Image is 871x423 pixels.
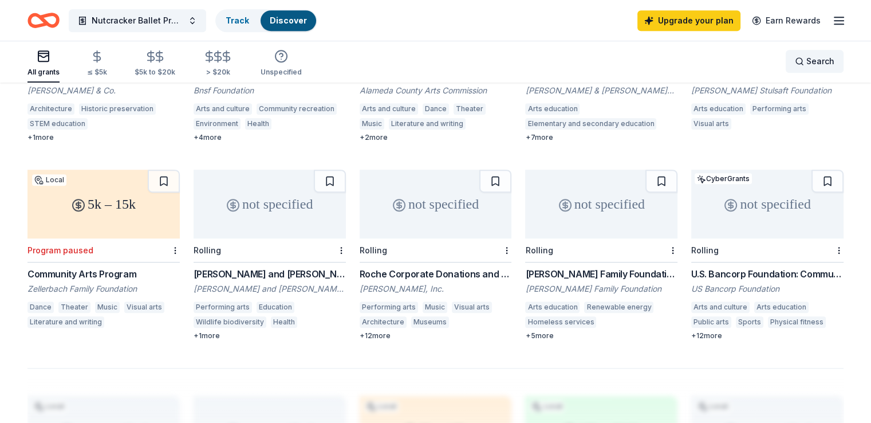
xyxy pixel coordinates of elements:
div: Music [95,301,120,313]
a: Home [27,7,60,34]
div: Physical fitness [768,316,826,328]
div: Science [302,316,334,328]
button: $5k to $20k [135,45,175,83]
div: not specified [360,170,512,238]
div: not specified [194,170,346,238]
button: Unspecified [261,45,302,83]
a: not specifiedRolling[PERSON_NAME] Family Foundation Grant[PERSON_NAME] Family FoundationArts educ... [525,170,677,340]
div: + 5 more [525,331,677,340]
div: U.S. Bancorp Foundation: Community Possible Grant Program [691,267,844,281]
div: [PERSON_NAME] Family Foundation Grant [525,267,677,281]
div: + 2 more [360,133,512,142]
a: Track [226,15,249,25]
button: > $20k [203,45,233,83]
button: Search [786,50,844,73]
div: 5k – 15k [27,170,180,238]
div: Arts education [754,301,809,313]
div: not specified [691,170,844,238]
div: Architecture [360,316,407,328]
div: Arts and culture [194,103,252,115]
a: not specifiedRolling[PERSON_NAME] and [PERSON_NAME] Foundation Grant[PERSON_NAME] and [PERSON_NAM... [194,170,346,340]
div: Rolling [691,245,719,255]
div: not specified [525,170,677,238]
div: Elementary and secondary education [525,118,656,130]
div: Arts education [525,301,580,313]
div: Zellerbach Family Foundation [27,283,180,295]
div: Performing arts [750,103,809,115]
div: Literature and writing [27,316,104,328]
div: Roche Corporate Donations and Philanthropy (CDP) [360,267,512,281]
div: Museums [411,316,449,328]
div: [PERSON_NAME] and [PERSON_NAME] Foundation Grant [194,267,346,281]
div: + 1 more [27,133,180,142]
div: Alameda County Arts Commission [360,85,512,96]
div: Literature and writing [389,118,466,130]
button: ≤ $5k [87,45,107,83]
div: Visual arts [452,301,492,313]
div: Performing arts [194,301,252,313]
button: Nutcracker Ballet Production [69,9,206,32]
div: Music [423,301,447,313]
button: All grants [27,45,60,83]
a: Discover [270,15,307,25]
a: 5k – 15kLocalProgram pausedCommunity Arts ProgramZellerbach Family FoundationDanceTheaterMusicVis... [27,170,180,331]
div: Dance [27,301,54,313]
a: Earn Rewards [745,10,827,31]
div: Performing arts [360,301,418,313]
div: + 12 more [691,331,844,340]
div: Unspecified [261,68,302,77]
div: Sports [736,316,763,328]
div: Public arts [691,316,731,328]
div: Water conservation [601,316,672,328]
div: Homeless services [525,316,596,328]
button: TrackDiscover [215,9,317,32]
div: US Bancorp Foundation [691,283,844,295]
div: [PERSON_NAME] and [PERSON_NAME] Foundation [194,283,346,295]
div: Health [245,118,271,130]
div: [PERSON_NAME] & Co. [27,85,180,96]
div: CyberGrants [695,173,752,184]
div: + 4 more [194,133,346,142]
a: not specifiedCyberGrantsRollingU.S. Bancorp Foundation: Community Possible Grant ProgramUS Bancor... [691,170,844,340]
div: [PERSON_NAME] Stulsaft Foundation [691,85,844,96]
div: Wildlife biodiversity [194,316,266,328]
div: Dance [423,103,449,115]
div: Theater [58,301,90,313]
a: Upgrade your plan [637,10,740,31]
div: STEM education [27,118,88,130]
div: + 7 more [525,133,677,142]
div: Arts and culture [691,301,750,313]
div: Renewable energy [584,301,653,313]
div: Environment [194,118,241,130]
div: Community Arts Program [27,267,180,281]
div: [PERSON_NAME] & [PERSON_NAME] Charitable Foundation [525,85,677,96]
div: Music [360,118,384,130]
div: Education [257,301,294,313]
div: All grants [27,68,60,77]
div: > $20k [203,68,233,77]
div: Program paused [27,245,93,255]
div: Local [32,174,66,186]
div: Visual arts [124,301,164,313]
div: Rolling [194,245,221,255]
a: not specifiedRollingRoche Corporate Donations and Philanthropy (CDP)[PERSON_NAME], Inc.Performing... [360,170,512,340]
div: Human services [276,118,336,130]
div: Community recreation [257,103,337,115]
div: Architecture [27,103,74,115]
div: Visual arts [691,118,731,130]
div: $5k to $20k [135,68,175,77]
div: Arts education [691,103,746,115]
div: Bnsf Foundation [194,85,346,96]
div: Vocational education [92,118,168,130]
div: ≤ $5k [87,68,107,77]
div: + 1 more [194,331,346,340]
div: Historic preservation [79,103,156,115]
div: Health [271,316,297,328]
div: [PERSON_NAME], Inc. [360,283,512,295]
div: Arts education [525,103,580,115]
div: + 12 more [360,331,512,340]
div: [PERSON_NAME] Family Foundation [525,283,677,295]
div: Rolling [360,245,387,255]
span: Nutcracker Ballet Production [92,14,183,28]
div: Theater [454,103,486,115]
